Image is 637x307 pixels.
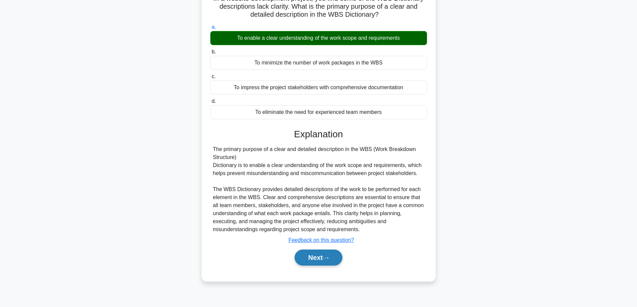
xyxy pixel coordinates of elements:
span: b. [212,49,216,54]
div: The primary purpose of a clear and detailed description in the WBS (Work Breakdown Structure) Dic... [213,145,424,234]
div: To eliminate the need for experienced team members [210,105,427,119]
button: Next [295,250,342,266]
a: Feedback on this question? [289,237,354,243]
div: To impress the project stakeholders with comprehensive documentation [210,81,427,95]
span: d. [212,98,216,104]
div: To minimize the number of work packages in the WBS [210,56,427,70]
div: To enable a clear understanding of the work scope and requirements [210,31,427,45]
span: c. [212,73,216,79]
h3: Explanation [214,129,423,140]
span: a. [212,24,216,30]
